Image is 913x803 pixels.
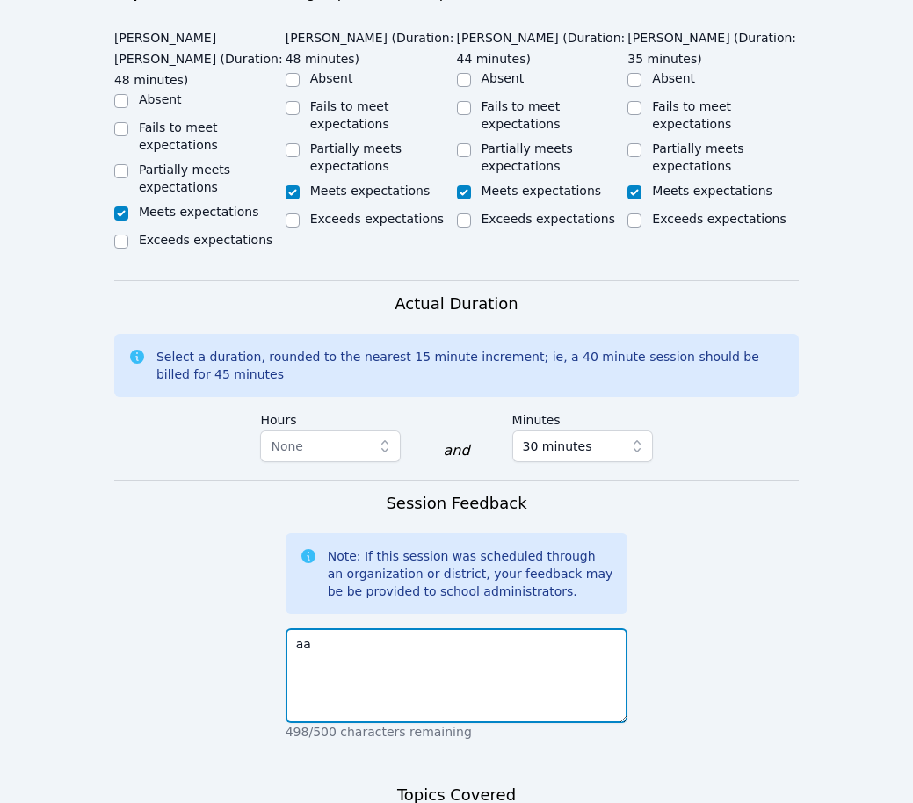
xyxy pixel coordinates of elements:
[139,120,218,152] label: Fails to meet expectations
[310,212,444,226] label: Exceeds expectations
[512,404,653,430] label: Minutes
[260,430,401,462] button: None
[260,404,401,430] label: Hours
[523,436,592,457] span: 30 minutes
[512,430,653,462] button: 30 minutes
[627,22,799,69] legend: [PERSON_NAME] (Duration: 35 minutes)
[652,141,743,173] label: Partially meets expectations
[443,440,469,461] div: and
[156,348,785,383] div: Select a duration, rounded to the nearest 15 minute increment; ie, a 40 minute session should be ...
[139,205,259,219] label: Meets expectations
[652,99,731,131] label: Fails to meet expectations
[482,99,561,131] label: Fails to meet expectations
[652,212,786,226] label: Exceeds expectations
[139,163,230,194] label: Partially meets expectations
[139,233,272,247] label: Exceeds expectations
[652,184,772,198] label: Meets expectations
[310,141,402,173] label: Partially meets expectations
[271,439,303,453] span: None
[457,22,628,69] legend: [PERSON_NAME] (Duration: 44 minutes)
[482,184,602,198] label: Meets expectations
[328,547,614,600] div: Note: If this session was scheduled through an organization or district, your feedback may be be ...
[482,141,573,173] label: Partially meets expectations
[386,491,526,516] h3: Session Feedback
[310,71,353,85] label: Absent
[139,92,182,106] label: Absent
[286,723,628,741] p: 498/500 characters remaining
[286,628,628,723] textarea: aa
[310,99,389,131] label: Fails to meet expectations
[395,292,518,316] h3: Actual Duration
[310,184,431,198] label: Meets expectations
[482,71,525,85] label: Absent
[482,212,615,226] label: Exceeds expectations
[286,22,457,69] legend: [PERSON_NAME] (Duration: 48 minutes)
[652,71,695,85] label: Absent
[114,22,286,90] legend: [PERSON_NAME] [PERSON_NAME] (Duration: 48 minutes)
